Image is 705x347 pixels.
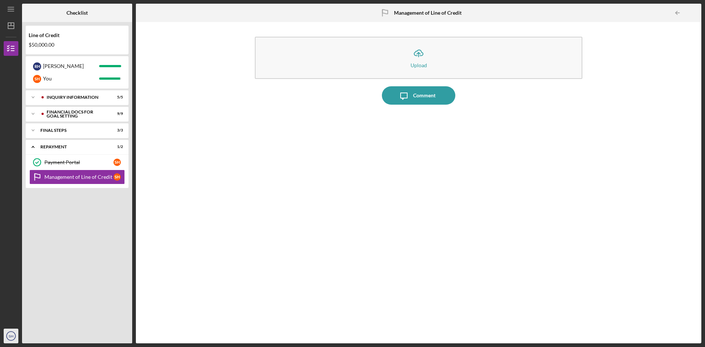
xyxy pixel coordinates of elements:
div: INQUIRY INFORMATION [47,95,105,100]
div: 5 / 5 [110,95,123,100]
div: R H [33,62,41,71]
button: Upload [255,37,582,79]
div: S H [113,159,121,166]
a: Management of Line of CreditSH [29,170,125,184]
div: 1 / 2 [110,145,123,149]
div: Upload [411,62,427,68]
div: 3 / 3 [110,128,123,133]
a: Payment PortalSH [29,155,125,170]
b: Checklist [66,10,88,16]
div: S H [33,75,41,83]
div: Line of Credit [29,32,126,38]
button: SH [4,329,18,343]
button: Comment [382,86,455,105]
div: S H [113,173,121,181]
b: Management of Line of Credit [394,10,462,16]
text: SH [8,334,13,338]
div: Repayment [40,145,105,149]
div: Comment [413,86,435,105]
div: FINAL STEPS [40,128,105,133]
div: [PERSON_NAME] [43,60,99,72]
div: Management of Line of Credit [44,174,113,180]
div: You [43,72,99,85]
div: Payment Portal [44,159,113,165]
div: 9 / 9 [110,112,123,116]
div: Financial Docs for Goal Setting [47,110,105,118]
div: $50,000.00 [29,42,126,48]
